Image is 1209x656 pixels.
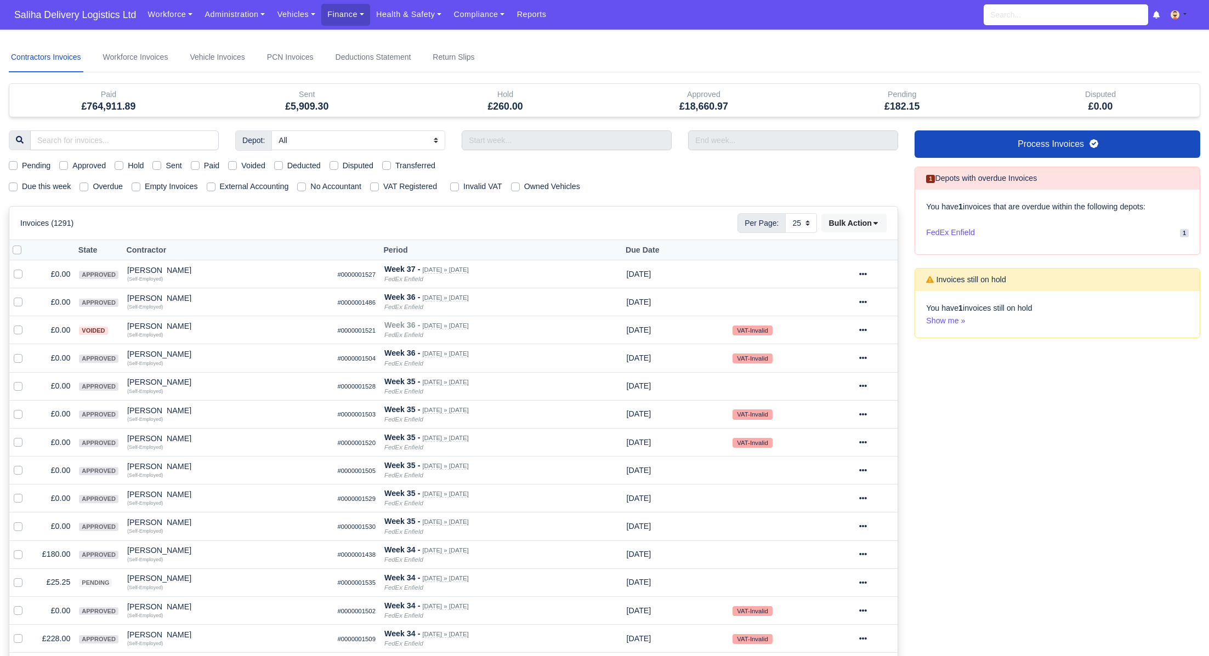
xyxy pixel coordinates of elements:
[384,433,420,442] strong: Week 35 -
[127,350,328,358] div: [PERSON_NAME]
[384,500,423,506] i: FedEx Enfield
[915,291,1200,338] div: You have invoices still on hold
[733,353,772,363] small: VAT-Invalid
[958,202,963,211] strong: 1
[984,4,1148,25] input: Search...
[384,293,420,301] strong: Week 36 -
[127,546,328,554] div: [PERSON_NAME]
[127,389,163,394] small: (Self-Employed)
[1009,101,1191,112] h5: £0.00
[422,463,468,470] small: [DATE] » [DATE]
[463,180,502,193] label: Invalid VAT
[380,240,622,260] th: Period
[524,180,580,193] label: Owned Vehicles
[422,435,468,442] small: [DATE] » [DATE]
[337,636,376,642] small: #0000001509
[141,4,198,25] a: Workforce
[79,439,118,447] span: approved
[384,489,420,498] strong: Week 35 -
[926,275,1006,284] h6: Invoices still on hold
[612,88,794,101] div: Approved
[384,332,423,338] i: FedEx Enfield
[127,557,163,562] small: (Self-Employed)
[79,327,107,335] span: voided
[127,490,328,498] div: [PERSON_NAME]
[626,550,651,558] span: 1 month from now
[926,175,935,183] span: 1
[422,490,468,498] small: [DATE] » [DATE]
[384,528,423,535] i: FedEx Enfield
[384,276,423,282] i: FedEx Enfield
[79,607,118,615] span: approved
[127,435,328,442] div: [PERSON_NAME]
[915,130,1200,158] a: Process Invoices
[127,444,163,450] small: (Self-Employed)
[1001,84,1200,117] div: Disputed
[287,159,321,172] label: Deducted
[337,355,376,362] small: #0000001504
[101,43,171,72] a: Workforce Invoices
[422,322,468,329] small: [DATE] » [DATE]
[733,606,772,616] small: VAT-Invalid
[20,219,73,228] h6: Invoices (1291)
[79,410,118,419] span: approved
[337,271,376,278] small: #0000001527
[384,360,423,367] i: FedEx Enfield
[337,495,376,502] small: #0000001529
[733,634,772,644] small: VAT-Invalid
[31,484,75,512] td: £0.00
[31,512,75,540] td: £0.00
[626,409,651,418] span: 1 month from now
[337,579,376,586] small: #0000001535
[127,361,163,366] small: (Self-Employed)
[370,4,448,25] a: Health & Safety
[626,353,651,362] span: 1 month from now
[79,579,112,587] span: pending
[22,159,50,172] label: Pending
[737,213,786,233] span: Per Page:
[510,4,552,25] a: Reports
[208,84,406,117] div: Sent
[127,294,328,302] div: [PERSON_NAME]
[127,463,328,470] div: [PERSON_NAME]
[384,517,420,526] strong: Week 35 -
[127,631,328,638] div: [PERSON_NAME]
[415,101,597,112] h5: £260.00
[75,240,123,260] th: State
[384,388,423,395] i: FedEx Enfield
[422,294,468,301] small: [DATE] » [DATE]
[926,201,1189,213] p: You have invoices that are overdue within the following depots:
[626,522,651,530] span: 1 month from now
[821,214,887,232] div: Bulk Action
[127,500,163,506] small: (Self-Employed)
[422,350,468,357] small: [DATE] » [DATE]
[626,381,651,390] span: 1 month from now
[220,180,289,193] label: External Accounting
[626,494,651,503] span: 1 month from now
[384,377,420,386] strong: Week 35 -
[127,528,163,534] small: (Self-Employed)
[422,518,468,526] small: [DATE] » [DATE]
[926,226,975,239] span: FedEx Enfield
[31,260,75,288] td: £0.00
[127,378,328,386] div: [PERSON_NAME]
[688,130,898,150] input: End week...
[31,428,75,456] td: £0.00
[127,472,163,478] small: (Self-Employed)
[271,4,321,25] a: Vehicles
[79,355,118,363] span: approved
[127,574,328,582] div: [PERSON_NAME]
[127,603,328,611] div: [PERSON_NAME]
[384,405,420,414] strong: Week 35 -
[79,551,118,559] span: approved
[384,349,420,357] strong: Week 36 -
[235,130,272,150] span: Depot:
[123,240,333,260] th: Contractor
[216,101,398,112] h5: £5,909.30
[422,603,468,610] small: [DATE] » [DATE]
[803,84,1001,117] div: Pending
[384,321,420,329] strong: Week 36 -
